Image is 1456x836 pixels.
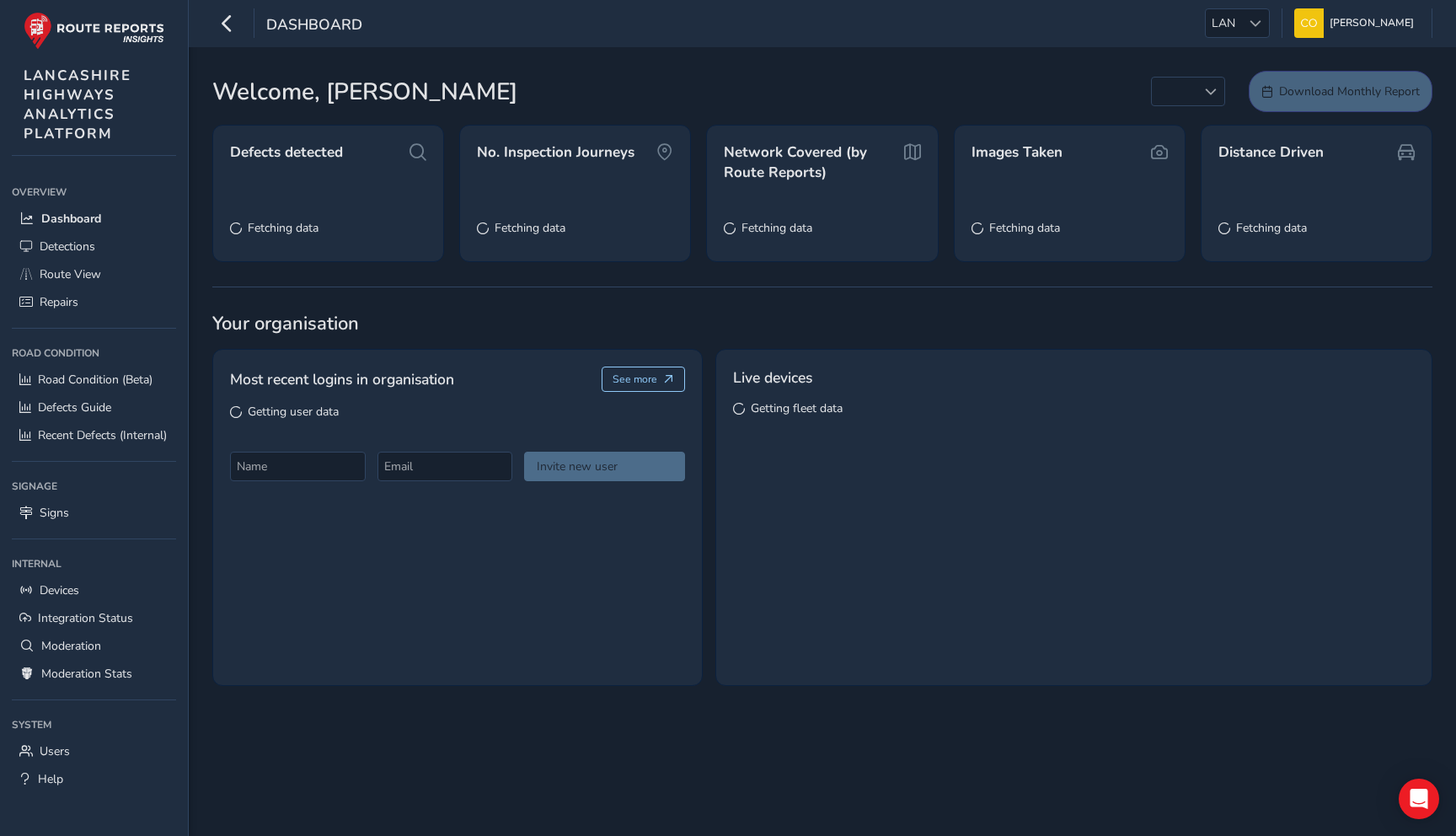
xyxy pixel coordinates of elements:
a: Users [12,737,176,765]
a: Moderation Stats [12,660,176,688]
span: Route View [40,266,101,282]
a: Defects Guide [12,394,176,421]
span: Defects Guide [38,399,111,415]
div: Overview [12,180,176,205]
button: See more [602,367,685,392]
div: System [12,712,176,737]
a: Moderation [12,632,176,660]
div: Road Condition [12,340,176,366]
a: Route View [12,260,176,288]
span: Repairs [40,294,78,310]
span: Recent Defects (Internal) [38,427,167,443]
span: Fetching data [989,220,1060,236]
span: Devices [40,582,79,598]
span: Your organisation [212,311,1432,336]
span: Distance Driven [1218,142,1324,163]
span: LANCASHIRE HIGHWAYS ANALYTICS PLATFORM [24,66,131,143]
a: Help [12,765,176,793]
span: Road Condition (Beta) [38,372,153,388]
a: Integration Status [12,604,176,632]
span: Signs [40,505,69,521]
span: Fetching data [248,220,318,236]
div: Signage [12,474,176,499]
span: Help [38,771,63,787]
span: Getting fleet data [751,400,843,416]
a: Road Condition (Beta) [12,366,176,394]
a: Recent Defects (Internal) [12,421,176,449]
a: Devices [12,576,176,604]
span: Detections [40,238,95,255]
span: Network Covered (by Route Reports) [724,142,901,182]
button: [PERSON_NAME] [1294,8,1420,38]
span: Dashboard [266,14,362,38]
img: diamond-layout [1294,8,1324,38]
input: Email [377,452,513,481]
span: [PERSON_NAME] [1330,8,1414,38]
a: Dashboard [12,205,176,233]
a: Detections [12,233,176,260]
div: Open Intercom Messenger [1399,779,1439,819]
a: Repairs [12,288,176,316]
span: Moderation Stats [41,666,132,682]
span: Getting user data [248,404,339,420]
span: Most recent logins in organisation [230,368,454,390]
span: Dashboard [41,211,101,227]
span: Users [40,743,70,759]
a: Signs [12,499,176,527]
span: Fetching data [495,220,565,236]
span: Welcome, [PERSON_NAME] [212,74,517,110]
span: Moderation [41,638,101,654]
div: Internal [12,551,176,576]
span: Integration Status [38,610,133,626]
span: Fetching data [1236,220,1307,236]
span: Fetching data [741,220,812,236]
span: No. Inspection Journeys [477,142,634,163]
span: LAN [1206,9,1241,37]
input: Name [230,452,366,481]
span: Images Taken [972,142,1063,163]
span: Defects detected [230,142,343,163]
span: Live devices [733,367,812,389]
span: See more [613,372,657,386]
img: rr logo [24,12,164,50]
